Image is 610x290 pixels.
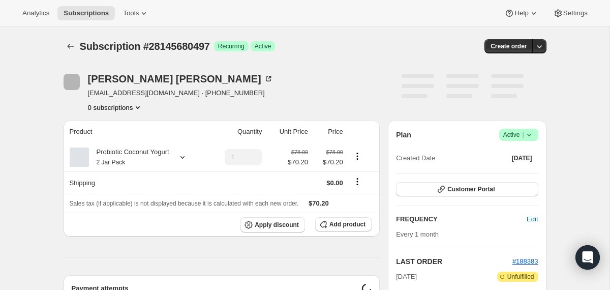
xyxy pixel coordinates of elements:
[64,121,208,143] th: Product
[396,230,439,238] span: Every 1 month
[88,88,273,98] span: [EMAIL_ADDRESS][DOMAIN_NAME] · [PHONE_NUMBER]
[503,130,534,140] span: Active
[70,200,299,207] span: Sales tax (if applicable) is not displayed because it is calculated with each new order.
[64,39,78,53] button: Subscriptions
[396,153,435,163] span: Created Date
[311,121,346,143] th: Price
[309,199,329,207] span: $70.20
[80,41,210,52] span: Subscription #28145680497
[512,256,538,267] button: #188383
[563,9,588,17] span: Settings
[89,147,169,167] div: Probiotic Coconut Yogurt
[491,42,527,50] span: Create order
[88,74,273,84] div: [PERSON_NAME] [PERSON_NAME]
[349,151,365,162] button: Product actions
[240,217,305,233] button: Apply discount
[575,245,600,270] div: Open Intercom Messenger
[507,273,534,281] span: Unfulfilled
[512,257,538,265] a: #188383
[329,220,365,228] span: Add product
[64,74,80,90] span: Chandler Immordino
[88,102,143,112] button: Product actions
[396,272,417,282] span: [DATE]
[349,176,365,187] button: Shipping actions
[16,6,55,20] button: Analytics
[314,157,343,167] span: $70.20
[396,256,512,267] h2: LAST ORDER
[527,214,538,224] span: Edit
[514,9,528,17] span: Help
[208,121,265,143] th: Quantity
[315,217,372,231] button: Add product
[57,6,115,20] button: Subscriptions
[506,151,538,165] button: [DATE]
[255,221,299,229] span: Apply discount
[255,42,271,50] span: Active
[522,131,524,139] span: |
[123,9,139,17] span: Tools
[117,6,155,20] button: Tools
[291,149,308,155] small: $78.00
[396,182,538,196] button: Customer Portal
[22,9,49,17] span: Analytics
[288,157,308,167] span: $70.20
[64,9,109,17] span: Subscriptions
[64,171,208,194] th: Shipping
[265,121,311,143] th: Unit Price
[396,214,527,224] h2: FREQUENCY
[97,159,126,166] small: 2 Jar Pack
[484,39,533,53] button: Create order
[521,211,544,227] button: Edit
[326,179,343,187] span: $0.00
[547,6,594,20] button: Settings
[498,6,544,20] button: Help
[512,154,532,162] span: [DATE]
[326,149,343,155] small: $78.00
[396,130,411,140] h2: Plan
[447,185,495,193] span: Customer Portal
[218,42,245,50] span: Recurring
